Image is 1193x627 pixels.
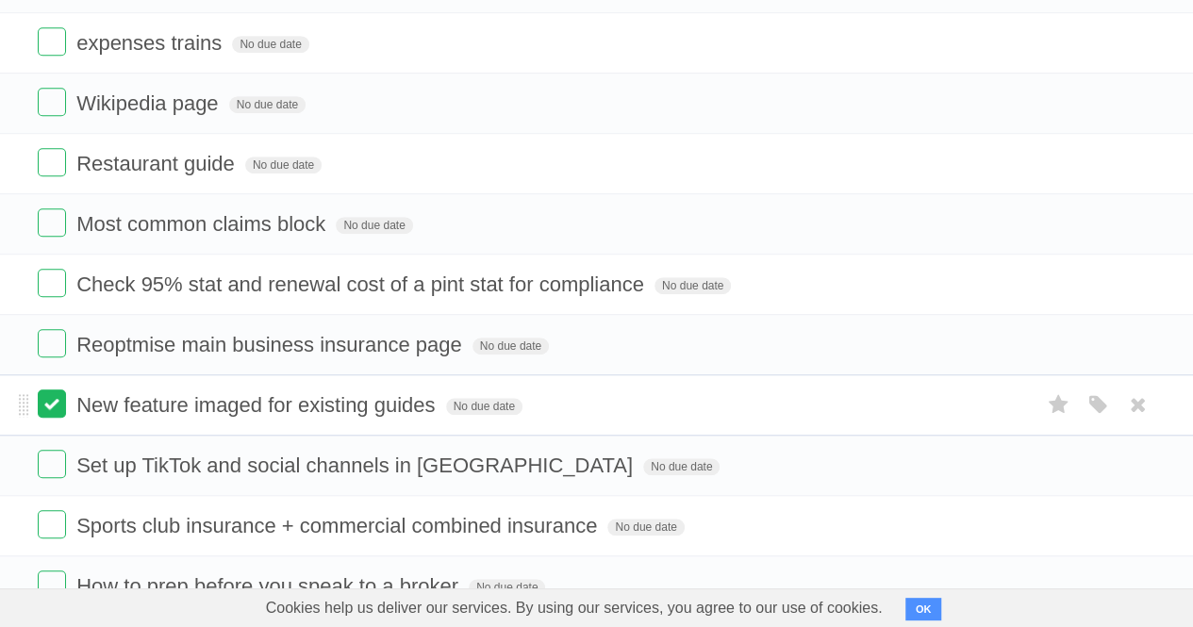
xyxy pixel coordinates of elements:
span: No due date [336,217,412,234]
span: Check 95% stat and renewal cost of a pint stat for compliance [76,272,649,296]
span: Sports club insurance + commercial combined insurance [76,514,602,537]
span: Most common claims block [76,212,330,236]
span: No due date [229,96,306,113]
span: Wikipedia page [76,91,223,115]
label: Done [38,148,66,176]
span: No due date [446,398,522,415]
span: No due date [232,36,308,53]
label: Star task [1040,389,1076,421]
span: expenses trains [76,31,226,55]
label: Done [38,27,66,56]
span: Restaurant guide [76,152,240,175]
label: Done [38,208,66,237]
label: Done [38,329,66,357]
span: Cookies help us deliver our services. By using our services, you agree to our use of cookies. [247,589,902,627]
span: No due date [643,458,720,475]
span: New feature imaged for existing guides [76,393,439,417]
span: Set up TikTok and social channels in [GEOGRAPHIC_DATA] [76,454,638,477]
span: Reoptmise main business insurance page [76,333,466,356]
label: Done [38,389,66,418]
span: How to prep before you speak to a broker [76,574,463,598]
label: Done [38,88,66,116]
span: No due date [469,579,545,596]
label: Done [38,269,66,297]
label: Done [38,570,66,599]
span: No due date [245,157,322,173]
label: Done [38,510,66,538]
button: OK [905,598,942,620]
label: Done [38,450,66,478]
span: No due date [472,338,549,355]
span: No due date [654,277,731,294]
span: No due date [607,519,684,536]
